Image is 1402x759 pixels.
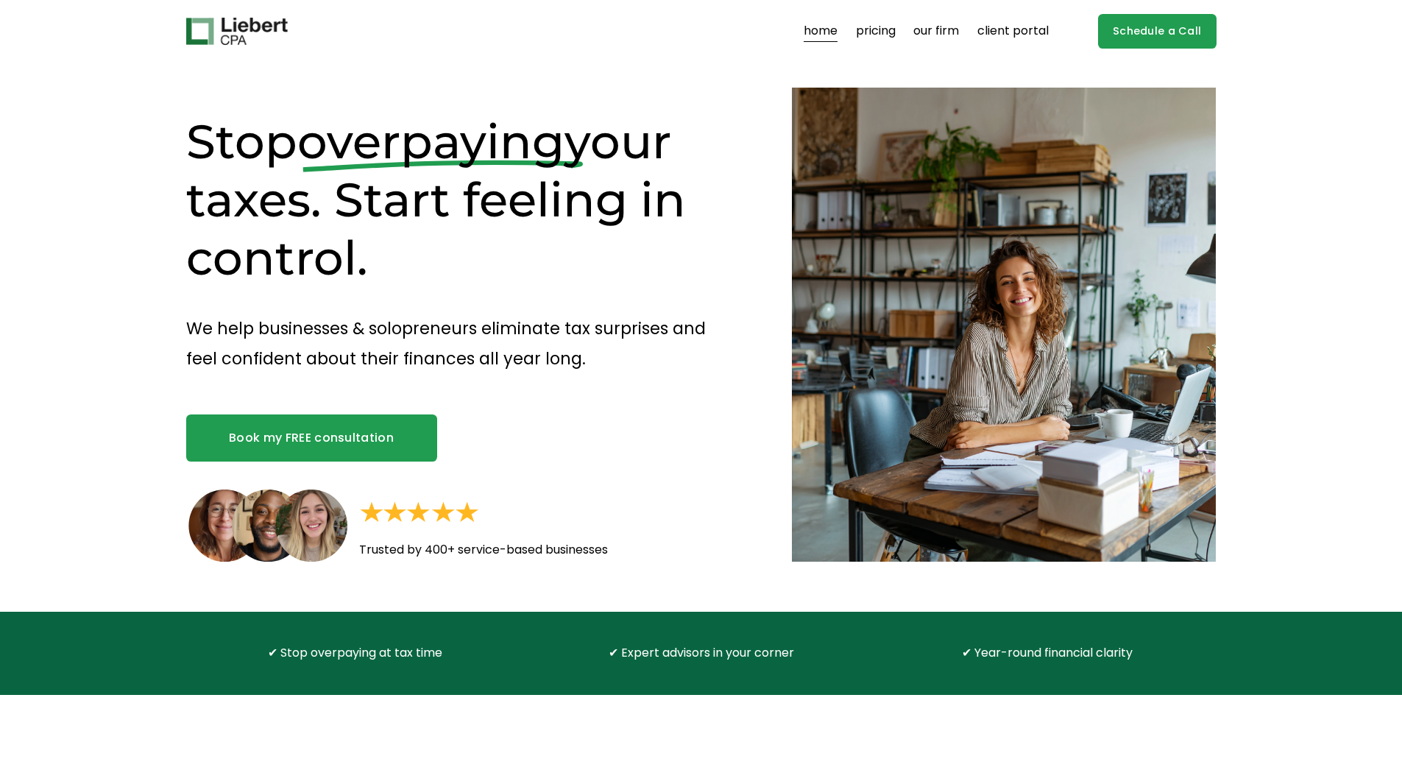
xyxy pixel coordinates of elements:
[297,113,564,170] span: overpaying
[856,20,896,43] a: pricing
[1098,14,1217,49] a: Schedule a Call
[576,643,827,664] p: ✔ Expert advisors in your corner
[186,414,437,462] a: Book my FREE consultation
[186,18,288,46] img: Liebert CPA
[913,20,959,43] a: our firm
[921,643,1173,664] p: ✔ Year-round financial clarity
[804,20,838,43] a: home
[229,643,481,664] p: ✔ Stop overpaying at tax time
[977,20,1049,43] a: client portal
[359,540,697,561] p: Trusted by 400+ service-based businesses
[186,314,740,373] p: We help businesses & solopreneurs eliminate tax surprises and feel confident about their finances...
[186,113,740,287] h1: Stop your taxes. Start feeling in control.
